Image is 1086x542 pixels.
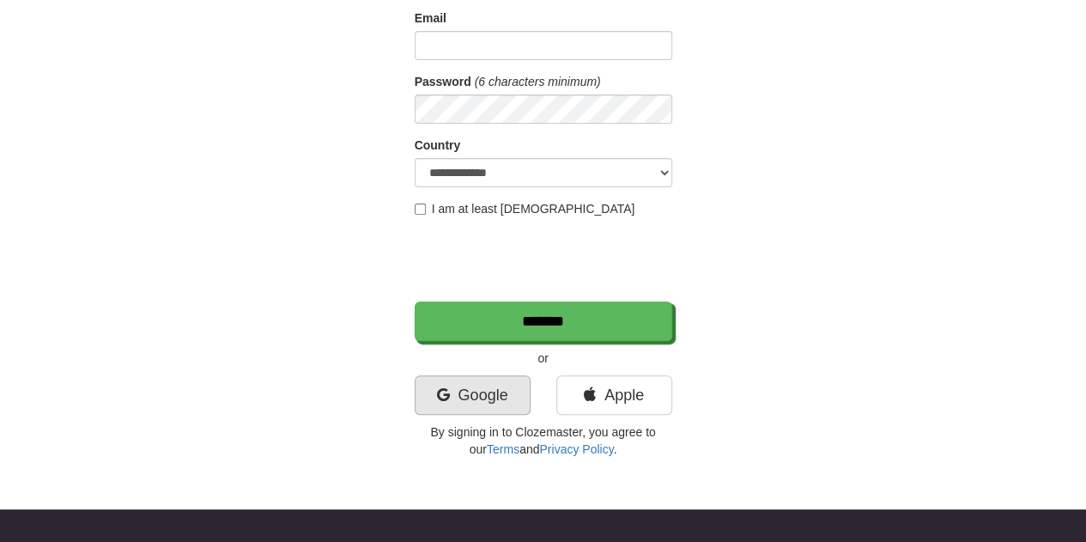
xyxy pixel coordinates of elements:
label: Country [415,137,461,154]
em: (6 characters minimum) [475,75,601,88]
p: or [415,350,672,367]
p: By signing in to Clozemaster, you agree to our and . [415,423,672,458]
label: Email [415,9,446,27]
a: Privacy Policy [539,442,613,456]
label: I am at least [DEMOGRAPHIC_DATA] [415,200,635,217]
a: Apple [556,375,672,415]
label: Password [415,73,471,90]
input: I am at least [DEMOGRAPHIC_DATA] [415,204,426,215]
a: Google [415,375,531,415]
a: Terms [487,442,519,456]
iframe: reCAPTCHA [415,226,676,293]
